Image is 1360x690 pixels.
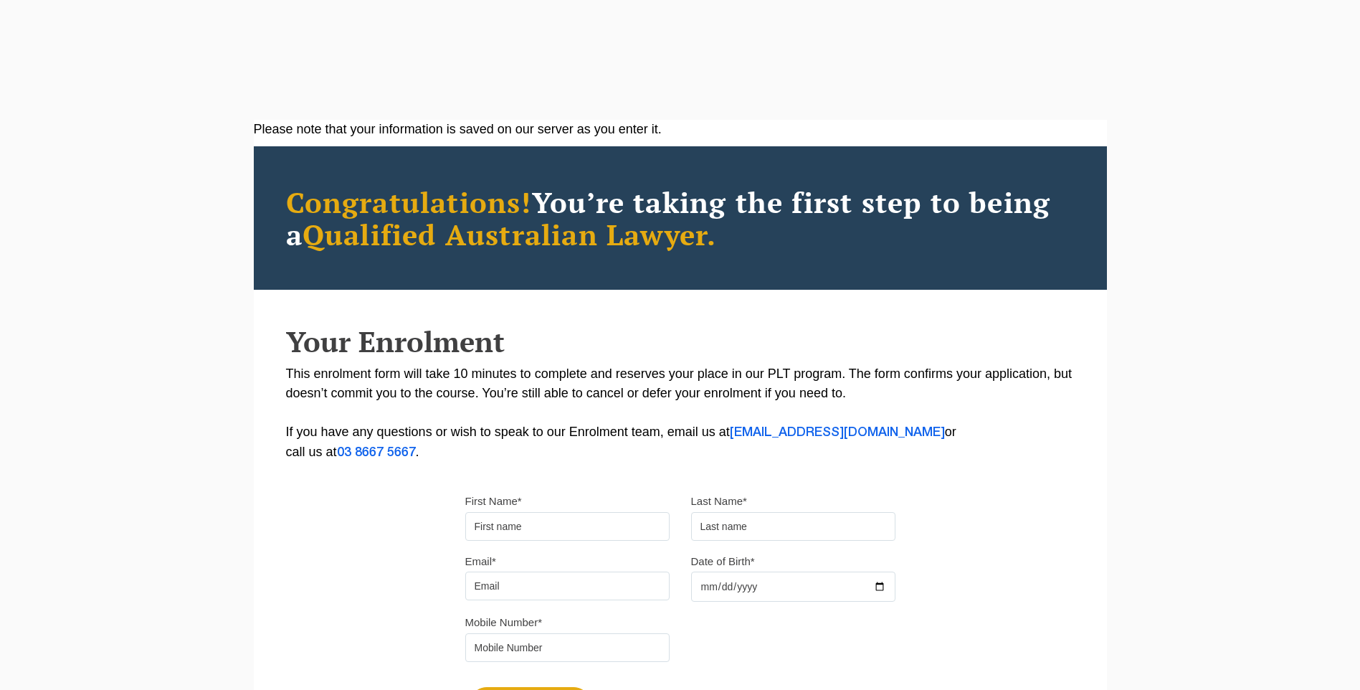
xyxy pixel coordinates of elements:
[303,215,717,253] span: Qualified Australian Lawyer.
[730,427,945,438] a: [EMAIL_ADDRESS][DOMAIN_NAME]
[691,494,747,509] label: Last Name*
[465,512,670,541] input: First name
[337,447,416,458] a: 03 8667 5667
[691,512,895,541] input: Last name
[286,183,532,221] span: Congratulations!
[286,326,1075,357] h2: Your Enrolment
[465,615,543,630] label: Mobile Number*
[465,494,522,509] label: First Name*
[465,554,496,569] label: Email*
[465,572,670,600] input: Email
[286,186,1075,250] h2: You’re taking the first step to being a
[465,633,670,662] input: Mobile Number
[286,364,1075,463] p: This enrolment form will take 10 minutes to complete and reserves your place in our PLT program. ...
[254,120,1107,139] div: Please note that your information is saved on our server as you enter it.
[691,554,755,569] label: Date of Birth*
